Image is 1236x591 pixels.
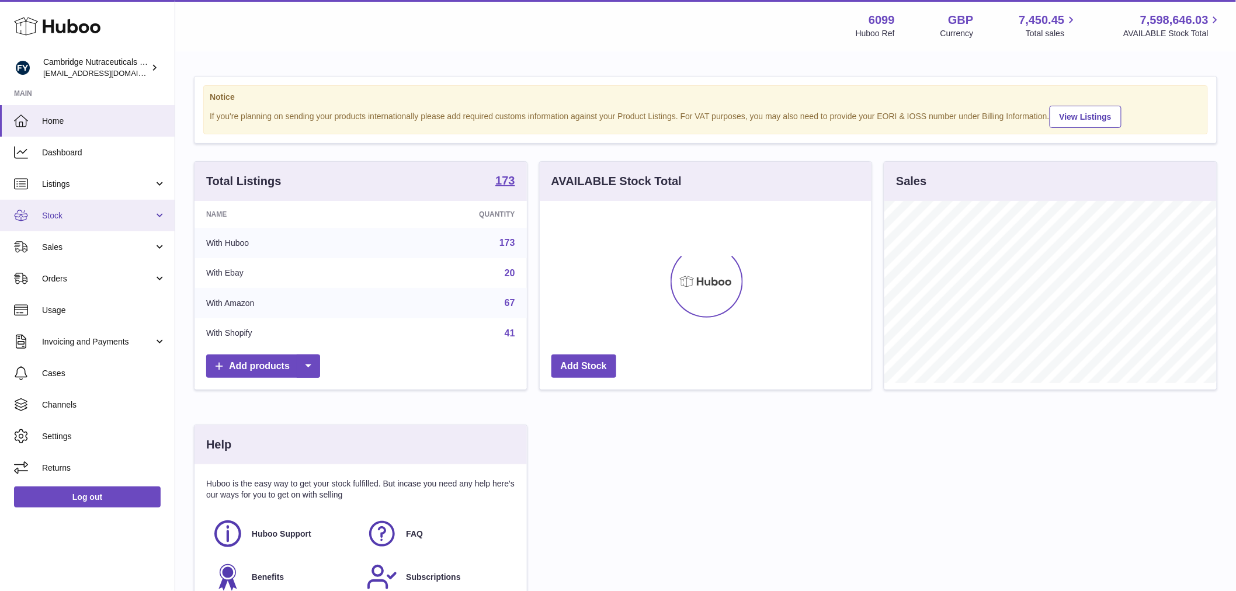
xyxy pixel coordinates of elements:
span: [EMAIL_ADDRESS][DOMAIN_NAME] [43,68,172,78]
a: 173 [495,175,515,189]
span: 7,598,646.03 [1140,12,1209,28]
td: With Amazon [195,288,376,318]
a: 41 [505,328,515,338]
div: Huboo Ref [856,28,895,39]
span: Huboo Support [252,529,311,540]
span: Returns [42,463,166,474]
span: Benefits [252,572,284,583]
span: Settings [42,431,166,442]
span: 7,450.45 [1019,12,1065,28]
a: 173 [499,238,515,248]
strong: 6099 [869,12,895,28]
img: huboo@camnutra.com [14,59,32,77]
h3: Sales [896,173,926,189]
h3: Total Listings [206,173,282,189]
span: Usage [42,305,166,316]
h3: AVAILABLE Stock Total [551,173,682,189]
a: 67 [505,298,515,308]
span: Sales [42,242,154,253]
span: Listings [42,179,154,190]
a: View Listings [1050,106,1122,128]
th: Name [195,201,376,228]
span: Channels [42,399,166,411]
span: Total sales [1026,28,1078,39]
span: AVAILABLE Stock Total [1123,28,1222,39]
div: Currency [940,28,974,39]
a: Log out [14,486,161,507]
span: Dashboard [42,147,166,158]
span: Invoicing and Payments [42,336,154,347]
a: 7,450.45 Total sales [1019,12,1078,39]
span: Home [42,116,166,127]
strong: GBP [948,12,973,28]
span: Stock [42,210,154,221]
span: Orders [42,273,154,284]
div: If you're planning on sending your products internationally please add required customs informati... [210,104,1202,128]
th: Quantity [376,201,526,228]
a: 20 [505,268,515,278]
strong: 173 [495,175,515,186]
td: With Ebay [195,258,376,288]
span: Subscriptions [406,572,460,583]
div: Cambridge Nutraceuticals Ltd [43,57,148,79]
a: 7,598,646.03 AVAILABLE Stock Total [1123,12,1222,39]
a: Add Stock [551,354,616,378]
td: With Shopify [195,318,376,349]
a: FAQ [366,518,509,550]
span: Cases [42,368,166,379]
h3: Help [206,437,231,453]
a: Add products [206,354,320,378]
strong: Notice [210,92,1202,103]
span: FAQ [406,529,423,540]
td: With Huboo [195,228,376,258]
p: Huboo is the easy way to get your stock fulfilled. But incase you need any help here's our ways f... [206,478,515,500]
a: Huboo Support [212,518,355,550]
